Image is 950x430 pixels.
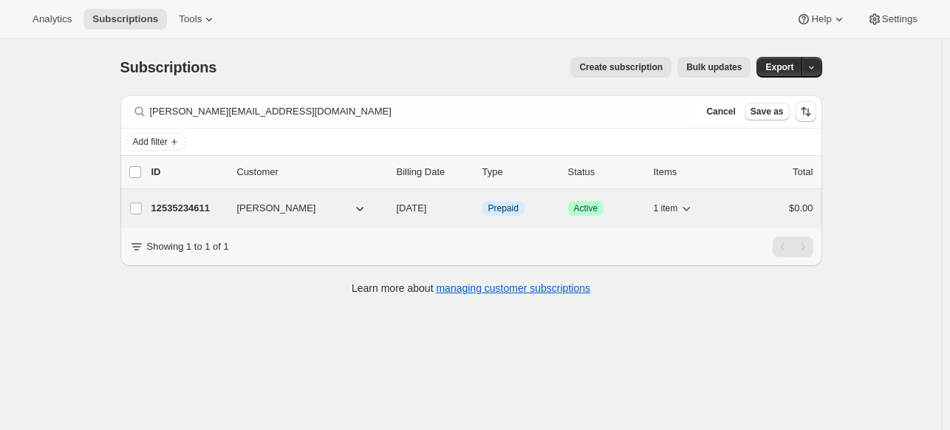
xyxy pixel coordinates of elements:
[83,9,167,30] button: Subscriptions
[397,165,471,180] p: Billing Date
[765,61,793,73] span: Export
[436,282,590,294] a: managing customer subscriptions
[179,13,202,25] span: Tools
[133,136,168,148] span: Add filter
[150,101,692,122] input: Filter subscribers
[811,13,831,25] span: Help
[793,165,813,180] p: Total
[654,198,694,219] button: 1 item
[686,61,742,73] span: Bulk updates
[789,202,813,214] span: $0.00
[151,198,813,219] div: 12535234611[PERSON_NAME][DATE]InfoPrepaidSuccessActive1 item$0.00
[151,165,225,180] p: ID
[574,202,598,214] span: Active
[858,9,926,30] button: Settings
[654,165,728,180] div: Items
[151,201,225,216] p: 12535234611
[482,165,556,180] div: Type
[352,281,590,296] p: Learn more about
[397,202,427,214] span: [DATE]
[773,236,813,257] nav: Pagination
[488,202,519,214] span: Prepaid
[700,103,741,120] button: Cancel
[751,106,784,117] span: Save as
[568,165,642,180] p: Status
[151,165,813,180] div: IDCustomerBilling DateTypeStatusItemsTotal
[677,57,751,78] button: Bulk updates
[654,202,678,214] span: 1 item
[706,106,735,117] span: Cancel
[147,239,229,254] p: Showing 1 to 1 of 1
[170,9,225,30] button: Tools
[745,103,790,120] button: Save as
[796,101,816,122] button: Sort the results
[570,57,672,78] button: Create subscription
[120,59,217,75] span: Subscriptions
[237,165,385,180] p: Customer
[882,13,917,25] span: Settings
[24,9,81,30] button: Analytics
[92,13,158,25] span: Subscriptions
[237,201,316,216] span: [PERSON_NAME]
[787,9,855,30] button: Help
[126,133,185,151] button: Add filter
[756,57,802,78] button: Export
[33,13,72,25] span: Analytics
[228,197,376,220] button: [PERSON_NAME]
[579,61,663,73] span: Create subscription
